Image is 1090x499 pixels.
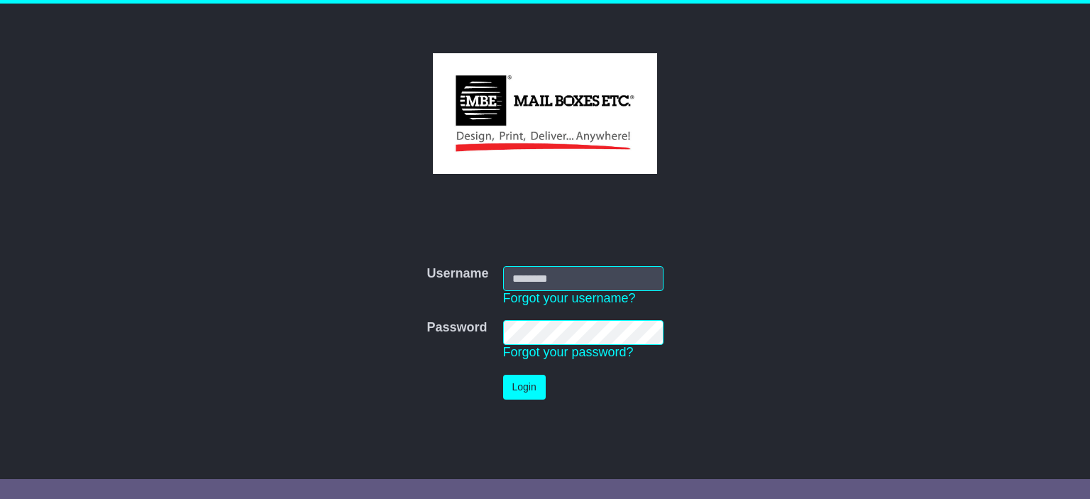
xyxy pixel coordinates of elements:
a: Forgot your username? [503,291,636,305]
button: Login [503,375,546,400]
label: Username [426,266,488,282]
a: Forgot your password? [503,345,634,359]
img: MBE Victoria Pty Ltd [433,53,656,174]
label: Password [426,320,487,336]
